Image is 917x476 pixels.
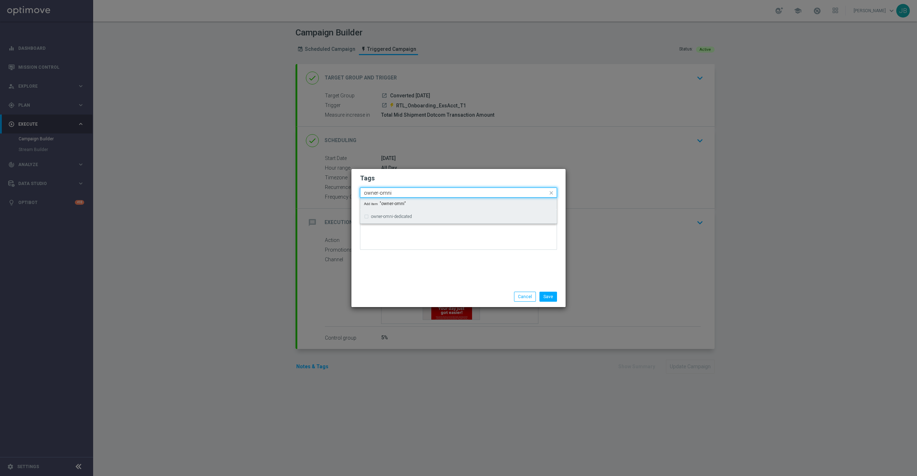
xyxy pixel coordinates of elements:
button: Cancel [514,292,536,302]
button: Save [539,292,557,302]
span: "owner-omni" [364,201,406,206]
ng-dropdown-panel: Options list [360,198,557,224]
div: owner-omni-dedicated [364,211,553,222]
label: owner-omni-dedicated [371,214,412,219]
span: Add item [364,202,380,206]
ng-select: Live, Owner-Retail, Real-time [360,188,557,198]
h2: Tags [360,174,557,183]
